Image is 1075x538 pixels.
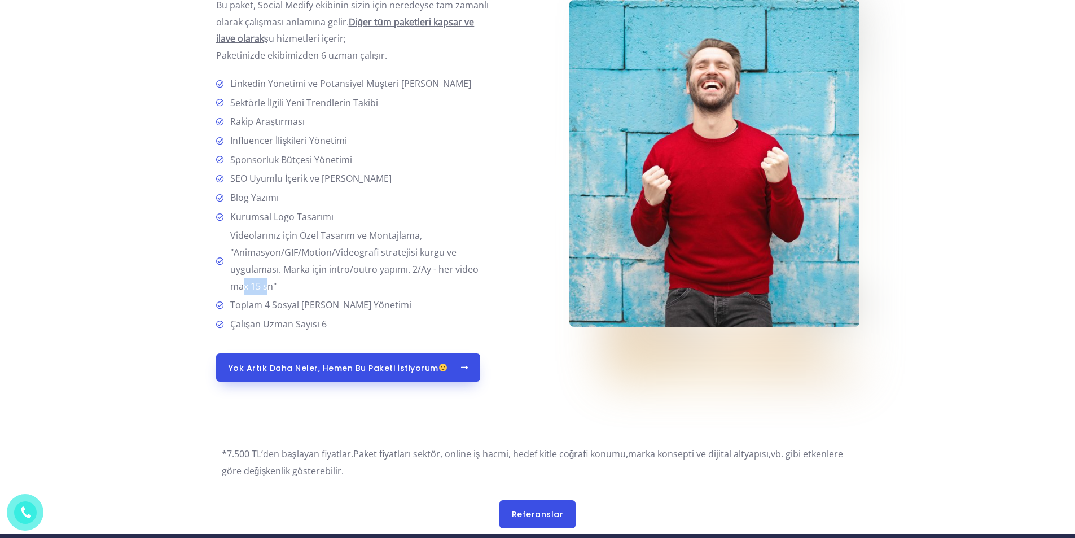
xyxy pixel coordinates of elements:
[512,510,564,518] span: Referanslar
[226,95,378,112] span: Sektörle İlgili Yeni Trendlerin Takibi
[226,76,471,93] span: Linkedin Yönetimi ve Potansiyel Müşteri [PERSON_NAME]
[226,170,392,187] span: SEO Uyumlu İçerik ve [PERSON_NAME]
[439,364,447,371] img: 🙂
[499,500,576,528] a: Referanslar
[226,152,352,169] span: Sponsorluk Bütçesi Yönetimi
[226,316,327,333] span: Çalışan Uzman Sayısı 6
[226,113,305,130] span: Rakip Araştırması
[226,228,493,295] span: Videolarınız için Özel Tasarım ve Montajlama, "Animasyon/GIF/Motion/Videografi stratejisi kurgu v...
[222,448,844,477] span: vb. gibi etkenlere göre değişkenlik gösterebilir.
[353,448,629,460] span: Paket fiyatları sektör, online iş hacmi, hedef kitle coğrafi konumu,
[226,297,411,314] span: Toplam 4 Sosyal [PERSON_NAME] Yönetimi
[628,448,771,460] span: marka konsepti ve dijital altyapısı,
[216,353,481,382] a: Yok artık daha neler, hemen bu paketi İstiyorum🙂
[226,209,334,226] span: Kurumsal Logo Tasarımı
[229,364,447,372] span: Yok artık daha neler, hemen bu paketi İstiyorum
[226,133,347,150] span: Influencer İlişkileri Yönetimi
[226,190,279,207] span: Blog Yazımı
[222,446,854,479] p: *7.500 TL’den başlayan fiyatlar.
[18,505,33,520] img: phone.png
[216,49,387,62] span: Paketinizde ekibimizden 6 uzman çalışır.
